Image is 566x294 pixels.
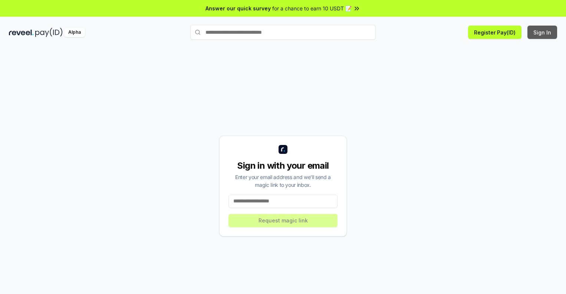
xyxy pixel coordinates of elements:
[9,28,34,37] img: reveel_dark
[468,26,521,39] button: Register Pay(ID)
[279,145,287,154] img: logo_small
[272,4,352,12] span: for a chance to earn 10 USDT 📝
[35,28,63,37] img: pay_id
[64,28,85,37] div: Alpha
[527,26,557,39] button: Sign In
[205,4,271,12] span: Answer our quick survey
[228,173,338,189] div: Enter your email address and we’ll send a magic link to your inbox.
[228,160,338,172] div: Sign in with your email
